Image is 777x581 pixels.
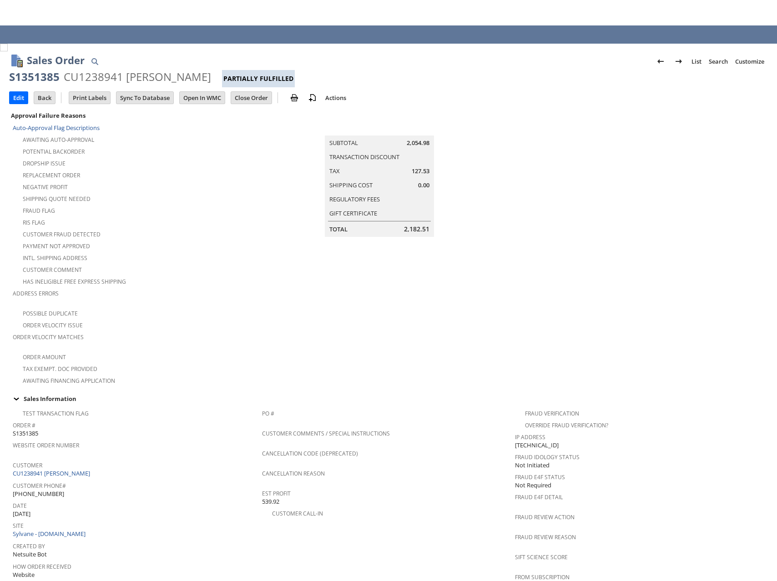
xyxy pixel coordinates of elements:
[23,230,101,238] a: Customer Fraud Detected
[307,92,318,103] img: add-record.svg
[23,266,82,274] a: Customer Comment
[688,54,705,69] a: List
[13,542,45,550] a: Created By
[13,510,30,518] span: [DATE]
[262,410,274,417] a: PO #
[515,513,575,521] a: Fraud Review Action
[23,207,55,215] a: Fraud Flag
[329,139,358,147] a: Subtotal
[515,493,563,501] a: Fraud E4F Detail
[13,441,79,449] a: Website Order Number
[515,453,580,461] a: Fraud Idology Status
[23,136,94,144] a: Awaiting Auto-Approval
[9,393,764,405] div: Sales Information
[329,225,348,233] a: Total
[515,573,570,581] a: From Subscription
[329,209,377,217] a: Gift Certificate
[272,510,323,517] a: Customer Call-in
[23,353,66,361] a: Order Amount
[231,92,272,104] input: Close Order
[23,195,91,203] a: Shipping Quote Needed
[525,421,608,429] a: Override Fraud Verification?
[9,110,257,121] div: Approval Failure Reasons
[515,481,551,490] span: Not Required
[180,92,225,104] input: Open In WMC
[23,242,90,250] a: Payment not approved
[13,124,100,132] a: Auto-Approval Flag Descriptions
[515,461,550,470] span: Not Initiated
[515,473,565,481] a: Fraud E4F Status
[23,377,115,385] a: Awaiting Financing Application
[515,441,559,450] span: [TECHNICAL_ID]
[116,92,173,104] input: Sync To Database
[23,254,87,262] a: Intl. Shipping Address
[23,310,78,317] a: Possible Duplicate
[89,56,100,67] img: Quick Find
[13,550,47,559] span: Netsuite Bot
[289,92,300,103] img: print.svg
[515,533,576,541] a: Fraud Review Reason
[13,502,27,510] a: Date
[329,181,373,189] a: Shipping Cost
[13,469,92,477] a: CU1238941 [PERSON_NAME]
[10,92,28,104] input: Edit
[262,490,291,497] a: Est Profit
[64,70,211,84] div: CU1238941 [PERSON_NAME]
[9,70,60,84] div: S1351385
[262,450,358,457] a: Cancellation Code (deprecated)
[13,490,64,498] span: [PHONE_NUMBER]
[13,571,35,579] span: Website
[13,461,42,469] a: Customer
[329,195,380,203] a: Regulatory Fees
[404,225,429,234] span: 2,182.51
[23,365,97,373] a: Tax Exempt. Doc Provided
[13,333,84,341] a: Order Velocity Matches
[13,482,66,490] a: Customer Phone#
[673,56,684,67] img: Next
[27,53,85,68] h1: Sales Order
[13,522,24,530] a: Site
[23,219,45,226] a: RIS flag
[407,139,429,147] span: 2,054.98
[23,148,85,155] a: Potential Backorder
[525,410,579,417] a: Fraud Verification
[322,94,350,102] a: Actions
[412,167,429,175] span: 127.53
[13,421,35,429] a: Order #
[13,563,71,571] a: How Order Received
[329,153,399,161] a: Transaction Discount
[262,430,390,437] a: Customer Comments / Special Instructions
[655,56,666,67] img: Previous
[732,54,768,69] a: Customize
[69,92,110,104] input: Print Labels
[23,183,68,191] a: Negative Profit
[13,530,88,538] a: Sylvane - [DOMAIN_NAME]
[705,54,732,69] a: Search
[23,410,89,417] a: Test Transaction Flag
[418,181,429,190] span: 0.00
[9,393,768,405] td: Sales Information
[515,553,568,561] a: Sift Science Score
[23,278,126,285] a: Has Ineligible Free Express Shipping
[262,470,325,477] a: Cancellation Reason
[13,429,38,438] span: S1351385
[222,70,295,87] div: Partially Fulfilled
[325,121,434,135] caption: Summary
[23,160,66,167] a: Dropship Issue
[23,171,80,179] a: Replacement Order
[34,92,55,104] input: Back
[515,433,545,441] a: IP Address
[262,497,279,506] span: 539.92
[23,321,83,329] a: Order Velocity Issue
[13,290,59,297] a: Address Errors
[329,167,340,175] a: Tax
